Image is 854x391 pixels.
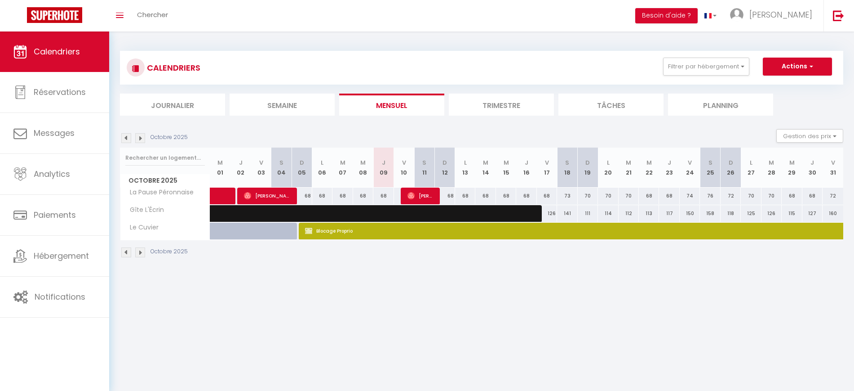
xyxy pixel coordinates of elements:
[35,291,85,302] span: Notifications
[455,148,475,188] th: 13
[639,148,659,188] th: 22
[802,188,823,204] div: 68
[464,158,467,167] abbr: L
[833,10,844,21] img: logout
[750,158,752,167] abbr: L
[763,58,832,76] button: Actions
[504,158,509,167] abbr: M
[150,247,188,256] p: Octobre 2025
[749,9,812,20] span: [PERSON_NAME]
[145,58,200,78] h3: CALENDRIERS
[578,148,598,188] th: 19
[414,148,434,188] th: 11
[150,133,188,142] p: Octobre 2025
[557,188,577,204] div: 73
[312,188,332,204] div: 68
[663,58,749,76] button: Filtrer par hébergement
[639,188,659,204] div: 68
[455,188,475,204] div: 68
[680,205,700,222] div: 150
[475,188,496,204] div: 68
[578,205,598,222] div: 111
[332,188,353,204] div: 68
[407,187,434,204] span: [PERSON_NAME]
[741,148,761,188] th: 27
[373,148,394,188] th: 09
[598,148,618,188] th: 20
[120,174,210,187] span: Octobre 2025
[688,158,692,167] abbr: V
[251,148,271,188] th: 03
[545,158,549,167] abbr: V
[360,158,366,167] abbr: M
[619,148,639,188] th: 21
[230,94,335,116] li: Semaine
[217,158,223,167] abbr: M
[332,148,353,188] th: 07
[776,129,843,143] button: Gestion des prix
[321,158,323,167] abbr: L
[292,148,312,188] th: 05
[516,188,536,204] div: 68
[496,148,516,188] th: 15
[782,205,802,222] div: 115
[668,158,671,167] abbr: J
[761,188,782,204] div: 70
[120,94,225,116] li: Journalier
[578,188,598,204] div: 70
[761,148,782,188] th: 28
[353,148,373,188] th: 08
[789,158,795,167] abbr: M
[659,188,679,204] div: 68
[598,188,618,204] div: 70
[475,148,496,188] th: 14
[210,148,230,188] th: 01
[300,158,304,167] abbr: D
[537,148,557,188] th: 17
[339,94,444,116] li: Mensuel
[741,205,761,222] div: 125
[823,188,843,204] div: 72
[537,188,557,204] div: 68
[607,158,610,167] abbr: L
[680,148,700,188] th: 24
[449,94,554,116] li: Trimestre
[373,188,394,204] div: 68
[646,158,652,167] abbr: M
[802,205,823,222] div: 127
[34,168,70,180] span: Analytics
[782,188,802,204] div: 68
[244,187,291,204] span: [PERSON_NAME]
[558,94,664,116] li: Tâches
[34,250,89,261] span: Hébergement
[782,148,802,188] th: 29
[730,8,743,22] img: ...
[700,205,720,222] div: 158
[823,148,843,188] th: 31
[557,205,577,222] div: 141
[122,205,166,215] span: Gîte L'Écrin
[122,188,196,198] span: La Pause Péronnaise
[271,148,292,188] th: 04
[279,158,283,167] abbr: S
[394,148,414,188] th: 10
[721,148,741,188] th: 26
[700,148,720,188] th: 25
[557,148,577,188] th: 18
[382,158,385,167] abbr: J
[402,158,406,167] abbr: V
[230,148,251,188] th: 02
[659,205,679,222] div: 117
[137,10,168,19] span: Chercher
[741,188,761,204] div: 70
[619,205,639,222] div: 112
[434,148,455,188] th: 12
[483,158,488,167] abbr: M
[340,158,345,167] abbr: M
[312,148,332,188] th: 06
[125,150,205,166] input: Rechercher un logement...
[353,188,373,204] div: 68
[639,205,659,222] div: 113
[525,158,528,167] abbr: J
[659,148,679,188] th: 23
